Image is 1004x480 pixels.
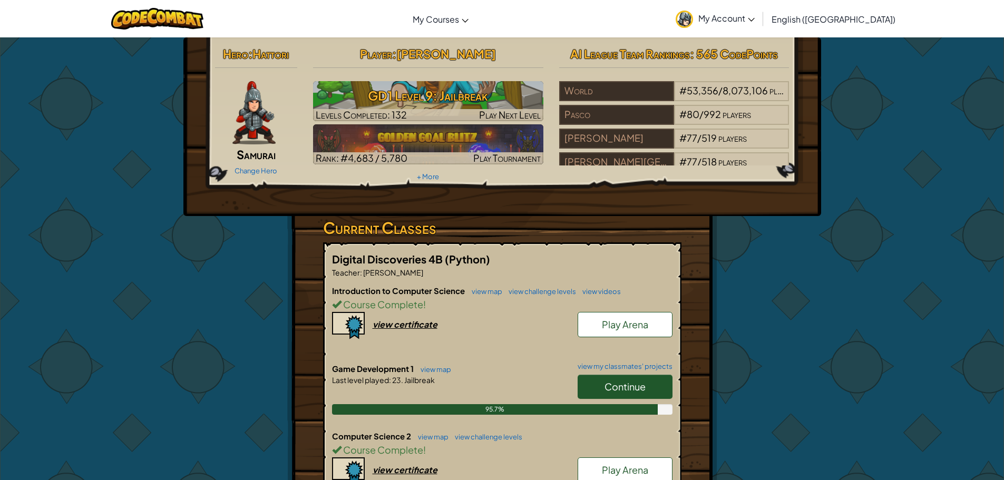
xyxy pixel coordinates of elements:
a: view certificate [332,319,437,330]
span: / [697,132,701,144]
h3: Current Classes [323,216,681,240]
span: [PERSON_NAME] [396,46,496,61]
a: [PERSON_NAME][GEOGRAPHIC_DATA]#77/518players [559,162,789,174]
span: players [769,84,798,96]
a: [PERSON_NAME]#77/519players [559,139,789,151]
span: ! [423,298,426,310]
span: : [360,268,362,277]
span: My Courses [413,14,459,25]
span: Player [360,46,392,61]
span: 80 [687,108,699,120]
span: Jailbreak [403,375,435,385]
h3: GD1 Level 9: Jailbreak [313,84,543,107]
a: Pasco#80/992players [559,115,789,127]
a: English ([GEOGRAPHIC_DATA]) [766,5,901,33]
span: Course Complete [342,444,423,456]
img: GD1 Level 9: Jailbreak [313,81,543,121]
img: certificate-icon.png [332,312,365,339]
span: 23. [391,375,403,385]
span: Samurai [237,147,276,162]
div: view certificate [373,464,437,475]
span: players [718,155,747,168]
span: / [699,108,704,120]
div: 95.7% [332,404,658,415]
span: Last level played [332,375,389,385]
span: Play Arena [602,318,648,330]
a: view map [466,287,502,296]
span: : [248,46,252,61]
a: view map [415,365,451,374]
a: Rank: #4,683 / 5,780Play Tournament [313,124,543,164]
span: AI League Team Rankings [570,46,690,61]
span: Game Development 1 [332,364,415,374]
div: view certificate [373,319,437,330]
a: view certificate [332,464,437,475]
a: + More [417,172,439,181]
span: 992 [704,108,721,120]
a: World#53,356/8,073,106players [559,91,789,103]
a: view challenge levels [503,287,576,296]
span: My Account [698,13,755,24]
span: (Python) [445,252,490,266]
span: Computer Science 2 [332,431,413,441]
span: / [697,155,701,168]
span: 8,073,106 [723,84,768,96]
span: / [718,84,723,96]
span: Digital Discoveries 4B [332,252,445,266]
span: # [679,84,687,96]
span: Play Arena [602,464,648,476]
span: : [389,375,391,385]
span: 518 [701,155,717,168]
span: Levels Completed: 132 [316,109,407,121]
span: 77 [687,132,697,144]
img: avatar [676,11,693,28]
div: Pasco [559,105,674,125]
img: CodeCombat logo [111,8,203,30]
a: view videos [577,287,621,296]
div: [PERSON_NAME][GEOGRAPHIC_DATA] [559,152,674,172]
a: view my classmates' projects [572,363,672,370]
span: Hattori [252,46,289,61]
div: World [559,81,674,101]
div: [PERSON_NAME] [559,129,674,149]
span: 53,356 [687,84,718,96]
span: : [392,46,396,61]
span: English ([GEOGRAPHIC_DATA]) [772,14,895,25]
a: My Courses [407,5,474,33]
span: ! [423,444,426,456]
a: My Account [670,2,760,35]
span: players [723,108,751,120]
span: Rank: #4,683 / 5,780 [316,152,407,164]
span: Play Next Level [479,109,541,121]
span: 77 [687,155,697,168]
span: # [679,155,687,168]
span: Hero [223,46,248,61]
span: Course Complete [342,298,423,310]
span: # [679,108,687,120]
span: [PERSON_NAME] [362,268,423,277]
img: samurai.pose.png [232,81,276,144]
span: Introduction to Computer Science [332,286,466,296]
span: Teacher [332,268,360,277]
span: players [718,132,747,144]
span: # [679,132,687,144]
a: Play Next Level [313,81,543,121]
img: Golden Goal [313,124,543,164]
span: Play Tournament [473,152,541,164]
span: : 565 CodePoints [690,46,778,61]
span: Continue [605,380,646,393]
a: Change Hero [235,166,277,175]
a: view map [413,433,449,441]
span: 519 [701,132,717,144]
a: view challenge levels [450,433,522,441]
